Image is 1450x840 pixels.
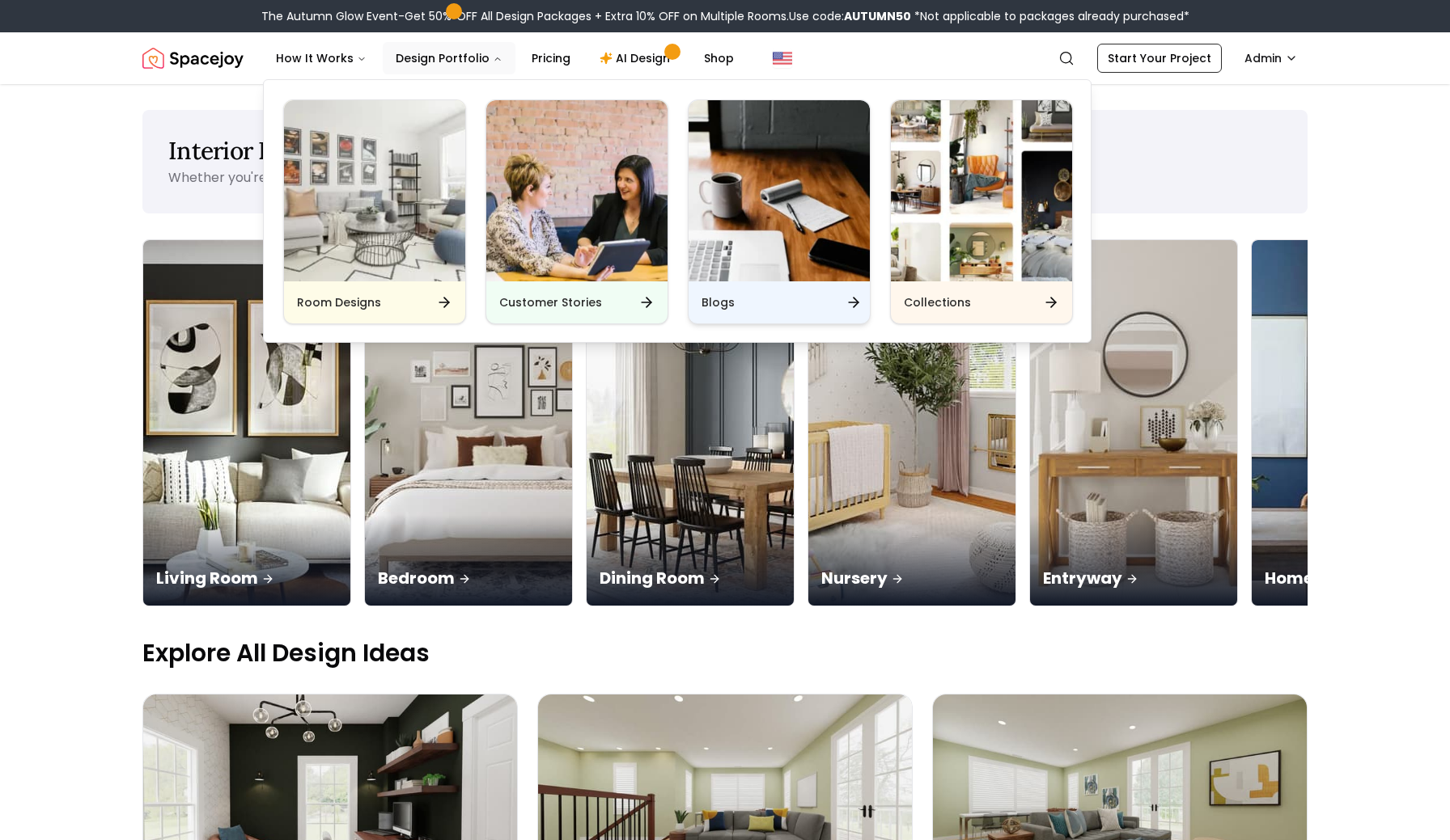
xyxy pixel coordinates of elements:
[844,8,911,24] b: AUTUMN50
[142,32,1308,84] nav: Global
[688,99,871,324] a: BlogsBlogs
[143,240,350,606] img: Living Room
[587,240,794,606] img: Dining Room
[297,294,381,310] h6: Room Designs
[1043,567,1224,589] p: Entryway
[378,567,559,589] p: Bedroom
[519,42,583,74] a: Pricing
[789,8,911,24] span: Use code:
[600,567,781,589] p: Dining Room
[911,8,1189,24] span: *Not applicable to packages already purchased*
[586,239,795,606] a: Dining RoomDining Room
[904,294,971,310] h6: Collections
[383,42,515,74] button: Design Portfolio
[1030,240,1237,606] img: Entryway
[168,136,1282,165] h1: Interior Design Ideas for Every Space in Your Home
[689,100,870,281] img: Blogs
[365,240,572,606] img: Bedroom
[891,100,1072,281] img: Collections
[142,42,244,74] img: Spacejoy Logo
[263,42,747,74] nav: Main
[142,42,244,74] a: Spacejoy
[264,80,1092,344] div: Design Portfolio
[499,294,602,310] h6: Customer Stories
[485,99,668,324] a: Customer StoriesCustomer Stories
[284,100,465,281] img: Room Designs
[702,294,735,310] h6: Blogs
[808,240,1015,606] img: Nursery
[890,99,1073,324] a: CollectionsCollections
[156,567,337,589] p: Living Room
[283,99,466,324] a: Room DesignsRoom Designs
[821,567,1003,589] p: Nursery
[1097,44,1222,73] a: Start Your Project
[691,42,747,74] a: Shop
[1235,44,1308,73] button: Admin
[261,8,1189,24] div: The Autumn Glow Event-Get 50% OFF All Design Packages + Extra 10% OFF on Multiple Rooms.
[587,42,688,74] a: AI Design
[142,239,351,606] a: Living RoomLiving Room
[142,639,1308,668] p: Explore All Design Ideas
[364,239,573,606] a: BedroomBedroom
[486,100,668,281] img: Customer Stories
[808,239,1016,606] a: NurseryNursery
[1265,567,1446,589] p: Home Office
[168,168,973,187] p: Whether you're starting from scratch or refreshing a room, finding the right interior design idea...
[263,42,379,74] button: How It Works
[773,49,792,68] img: United States
[1029,239,1238,606] a: EntrywayEntryway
